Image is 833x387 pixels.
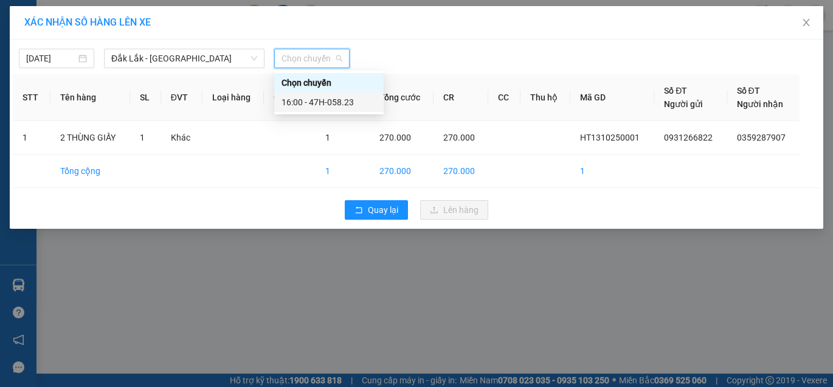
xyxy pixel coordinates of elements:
th: CC [488,74,520,121]
span: 1 [140,133,145,142]
span: Số ĐT [664,86,687,96]
span: 0359287907 [737,133,786,142]
span: Người nhận [737,99,783,109]
th: SL [130,74,161,121]
span: down [251,55,258,62]
th: Mã GD [570,74,654,121]
input: 13/10/2025 [26,52,76,65]
td: 270.000 [370,155,434,188]
div: Chọn chuyến [282,76,376,89]
span: Số ĐT [737,86,760,96]
button: rollbackQuay lại [345,200,408,220]
th: STT [13,74,50,121]
span: HT1310250001 [580,133,640,142]
td: 1 [13,121,50,155]
span: 270.000 [379,133,411,142]
span: Chọn chuyến [282,49,342,68]
td: 2 THÙNG GIẤY [50,121,130,155]
td: 1 [316,155,369,188]
button: Close [789,6,823,40]
span: 1 [325,133,330,142]
th: Ghi chú [264,74,316,121]
td: Khác [161,121,202,155]
td: 1 [570,155,654,188]
td: 270.000 [434,155,488,188]
span: rollback [354,206,363,215]
div: 16:00 - 47H-058.23 [282,96,376,109]
span: Quay lại [368,203,398,217]
td: Tổng cộng [50,155,130,188]
th: Tên hàng [50,74,130,121]
span: Đắk Lắk - Đồng Nai [111,49,257,68]
span: 270.000 [443,133,475,142]
th: Tổng cước [370,74,434,121]
span: Người gửi [664,99,703,109]
th: ĐVT [161,74,202,121]
span: 0931266822 [664,133,713,142]
th: Loại hàng [202,74,264,121]
div: Chọn chuyến [274,73,384,92]
span: close [801,18,811,27]
th: CR [434,74,488,121]
th: Thu hộ [520,74,570,121]
span: XÁC NHẬN SỐ HÀNG LÊN XE [24,16,151,28]
button: uploadLên hàng [420,200,488,220]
